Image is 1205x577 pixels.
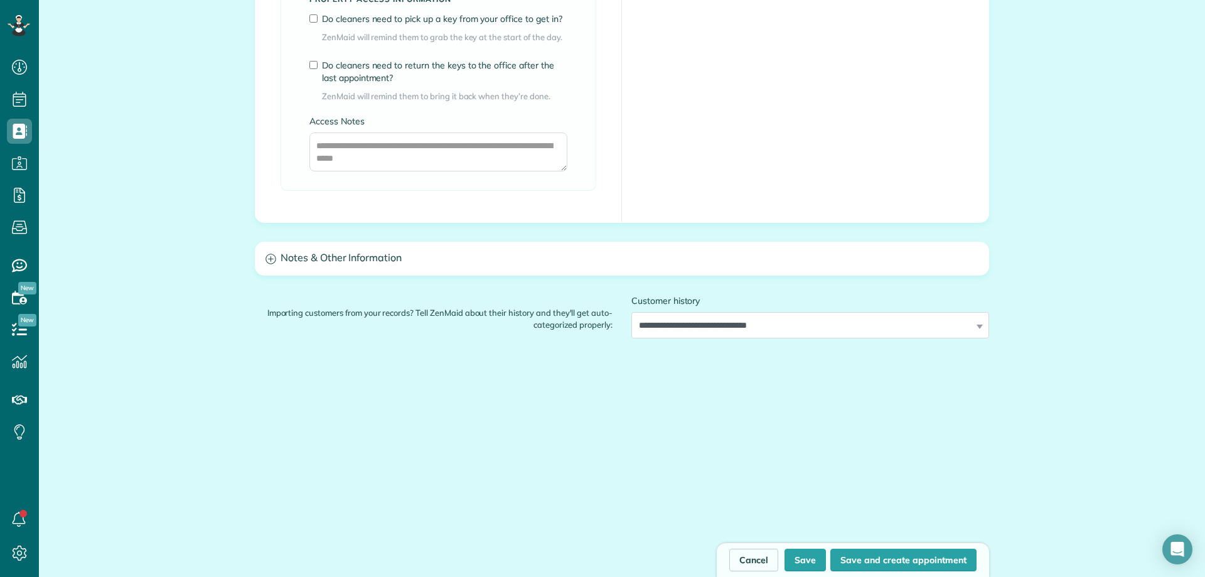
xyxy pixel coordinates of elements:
[322,59,567,84] label: Do cleaners need to return the keys to the office after the last appointment?
[245,294,622,331] div: Importing customers from your records? Tell ZenMaid about their history and they'll get auto-cate...
[18,314,36,326] span: New
[309,14,318,23] input: Do cleaners need to pick up a key from your office to get in?
[309,115,567,127] label: Access Notes
[785,549,826,571] button: Save
[322,31,567,43] span: ZenMaid will remind them to grab the key at the start of the day.
[729,549,778,571] a: Cancel
[631,294,989,307] label: Customer history
[322,13,567,25] label: Do cleaners need to pick up a key from your office to get in?
[322,90,567,102] span: ZenMaid will remind them to bring it back when they’re done.
[18,282,36,294] span: New
[309,61,318,69] input: Do cleaners need to return the keys to the office after the last appointment?
[830,549,977,571] button: Save and create appointment
[1162,534,1192,564] div: Open Intercom Messenger
[255,242,988,274] a: Notes & Other Information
